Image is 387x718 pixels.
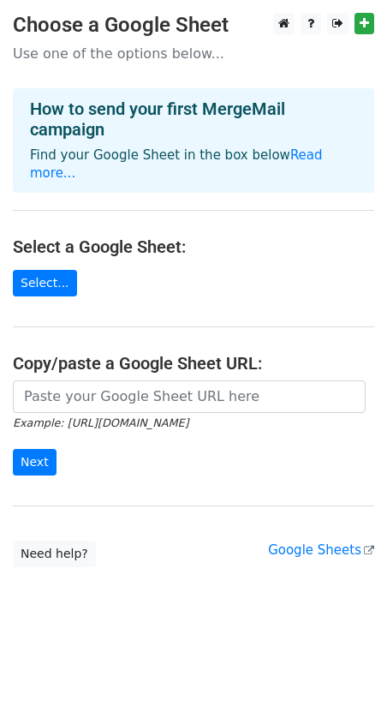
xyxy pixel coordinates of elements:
input: Paste your Google Sheet URL here [13,380,366,413]
h4: Copy/paste a Google Sheet URL: [13,353,374,374]
a: Read more... [30,147,323,181]
p: Use one of the options below... [13,45,374,63]
a: Google Sheets [268,542,374,558]
h3: Choose a Google Sheet [13,13,374,38]
a: Select... [13,270,77,296]
h4: How to send your first MergeMail campaign [30,99,357,140]
p: Find your Google Sheet in the box below [30,147,357,182]
h4: Select a Google Sheet: [13,236,374,257]
input: Next [13,449,57,476]
small: Example: [URL][DOMAIN_NAME] [13,416,188,429]
a: Need help? [13,541,96,567]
